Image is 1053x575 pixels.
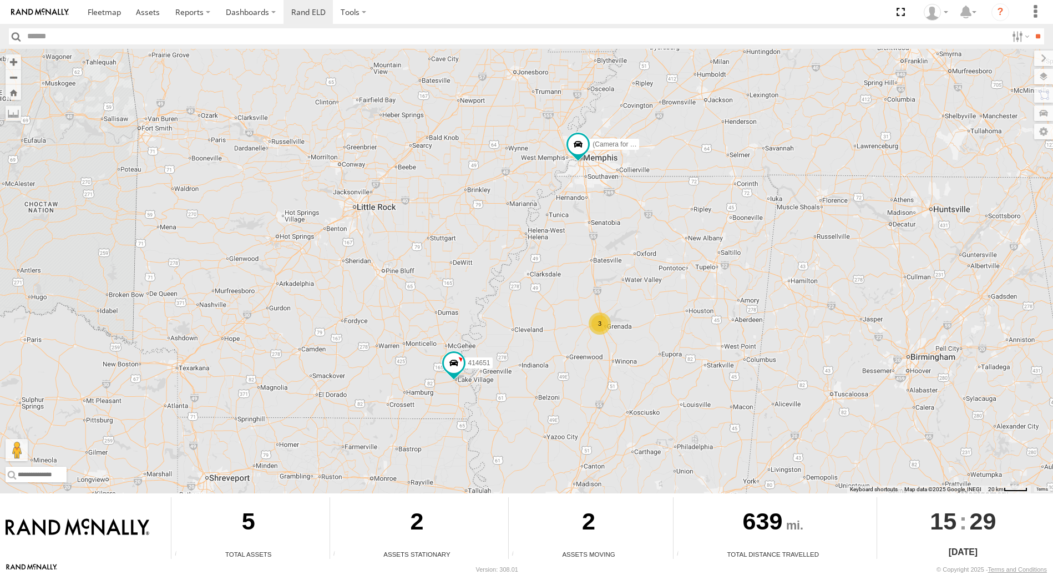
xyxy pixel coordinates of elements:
[1036,487,1048,491] a: Terms (opens in new tab)
[330,551,347,559] div: Total number of assets current stationary.
[6,69,21,85] button: Zoom out
[6,54,21,69] button: Zoom in
[674,497,873,549] div: 639
[969,497,996,545] span: 29
[330,549,504,559] div: Assets Stationary
[850,486,898,493] button: Keyboard shortcuts
[476,566,518,573] div: Version: 308.01
[991,3,1009,21] i: ?
[988,566,1047,573] a: Terms and Conditions
[589,312,611,335] div: 3
[904,486,981,492] span: Map data ©2025 Google, INEGI
[509,549,669,559] div: Assets Moving
[509,551,525,559] div: Total number of assets current in transit.
[1034,124,1053,139] label: Map Settings
[936,566,1047,573] div: © Copyright 2025 -
[877,497,1049,545] div: :
[171,551,188,559] div: Total number of Enabled Assets
[1008,28,1031,44] label: Search Filter Options
[593,140,712,148] span: (Camera for 361082) 357660104100789
[330,497,504,549] div: 2
[509,497,669,549] div: 2
[468,359,490,366] span: 414651
[6,439,28,461] button: Drag Pegman onto the map to open Street View
[6,518,149,537] img: Rand McNally
[11,8,69,16] img: rand-logo.svg
[930,497,956,545] span: 15
[920,4,952,21] div: Gene Roberts
[674,549,873,559] div: Total Distance Travelled
[171,549,325,559] div: Total Assets
[988,486,1004,492] span: 20 km
[674,551,690,559] div: Total distance travelled by all assets within specified date range and applied filters
[171,497,325,549] div: 5
[877,546,1049,559] div: [DATE]
[6,85,21,100] button: Zoom Home
[985,486,1031,493] button: Map Scale: 20 km per 39 pixels
[6,105,21,121] label: Measure
[6,564,57,575] a: Visit our Website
